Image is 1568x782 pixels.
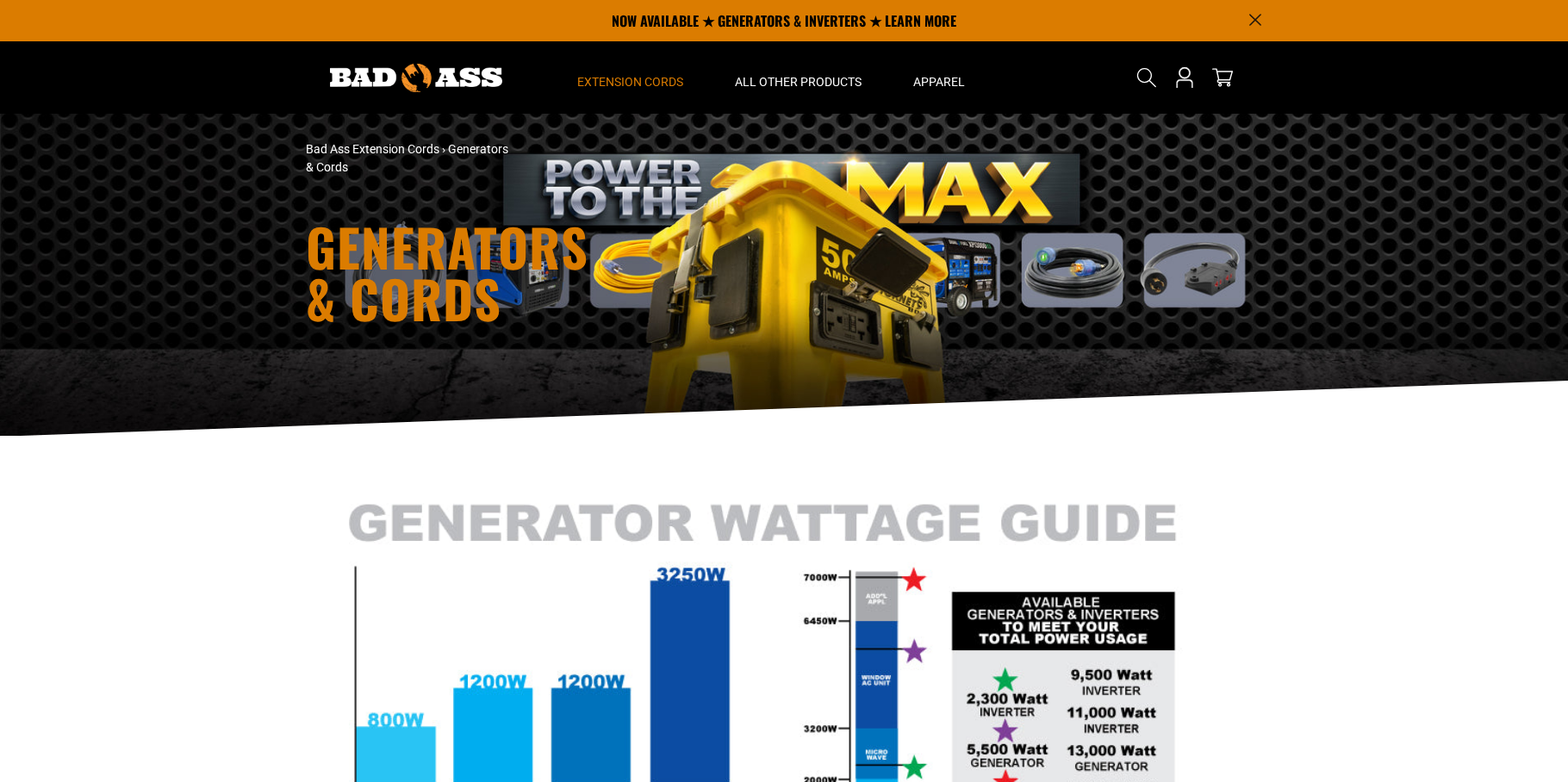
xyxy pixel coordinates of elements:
[913,74,965,90] span: Apparel
[306,142,439,156] a: Bad Ass Extension Cords
[306,220,935,324] h1: Generators & Cords
[306,140,935,177] nav: breadcrumbs
[442,142,445,156] span: ›
[735,74,862,90] span: All Other Products
[1133,64,1160,91] summary: Search
[709,41,887,114] summary: All Other Products
[330,64,502,92] img: Bad Ass Extension Cords
[577,74,683,90] span: Extension Cords
[551,41,709,114] summary: Extension Cords
[887,41,991,114] summary: Apparel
